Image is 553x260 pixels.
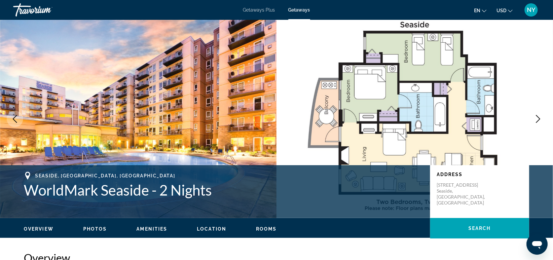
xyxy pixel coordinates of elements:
[497,8,506,13] span: USD
[7,111,23,127] button: Previous image
[523,3,540,17] button: User Menu
[474,8,480,13] span: en
[468,226,491,231] span: Search
[243,7,275,13] a: Getaways Plus
[256,226,277,232] button: Rooms
[437,182,490,206] p: [STREET_ADDRESS] Seaside, [GEOGRAPHIC_DATA], [GEOGRAPHIC_DATA]
[437,172,523,177] p: Address
[83,226,107,232] button: Photos
[530,111,546,127] button: Next image
[527,234,548,255] iframe: Button to launch messaging window
[13,1,79,19] a: Travorium
[497,6,513,15] button: Change currency
[136,226,167,232] button: Amenities
[197,226,226,232] button: Location
[288,7,310,13] a: Getaways
[474,6,487,15] button: Change language
[24,226,54,232] button: Overview
[527,7,535,13] span: NY
[430,218,529,239] button: Search
[35,173,175,178] span: Seaside, [GEOGRAPHIC_DATA], [GEOGRAPHIC_DATA]
[24,181,424,199] h1: WorldMark Seaside - 2 Nights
